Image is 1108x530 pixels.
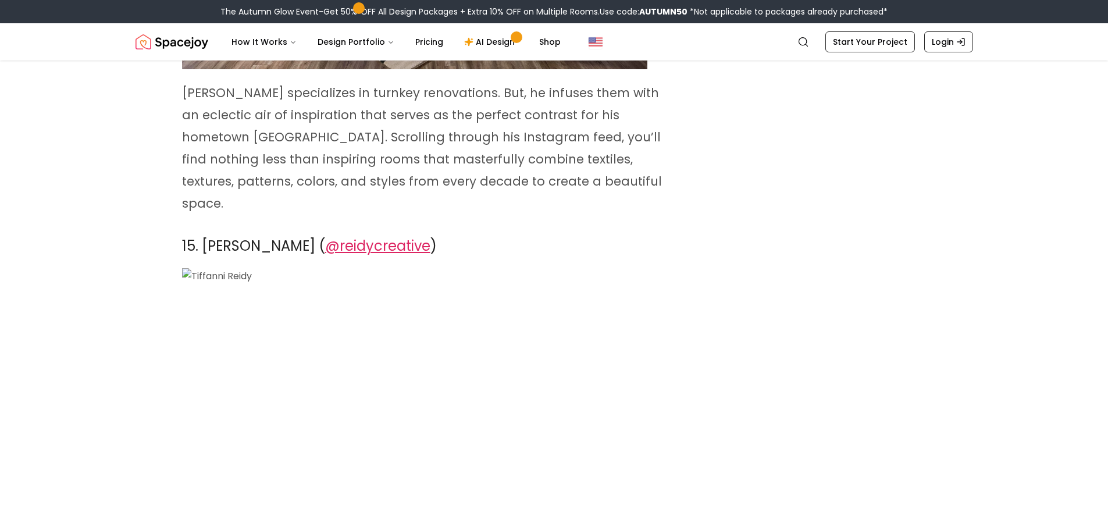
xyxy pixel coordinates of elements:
img: United States [589,35,603,49]
button: Design Portfolio [308,30,404,54]
div: The Autumn Glow Event-Get 50% OFF All Design Packages + Extra 10% OFF on Multiple Rooms. [220,6,888,17]
span: Use code: [600,6,687,17]
a: Shop [530,30,570,54]
img: Spacejoy Logo [136,30,208,54]
span: [PERSON_NAME] specializes in turnkey renovations. But, he infuses them with an eclectic air of in... [182,84,662,212]
a: Login [924,31,973,52]
a: @reidycreative [325,236,430,255]
nav: Main [222,30,570,54]
span: *Not applicable to packages already purchased* [687,6,888,17]
a: AI Design [455,30,528,54]
a: Pricing [406,30,453,54]
nav: Global [136,23,973,61]
b: AUTUMN50 [639,6,687,17]
button: How It Works [222,30,306,54]
span: 15. [PERSON_NAME] ( [182,236,325,255]
a: Spacejoy [136,30,208,54]
span: ) [430,236,437,255]
a: Start Your Project [825,31,915,52]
